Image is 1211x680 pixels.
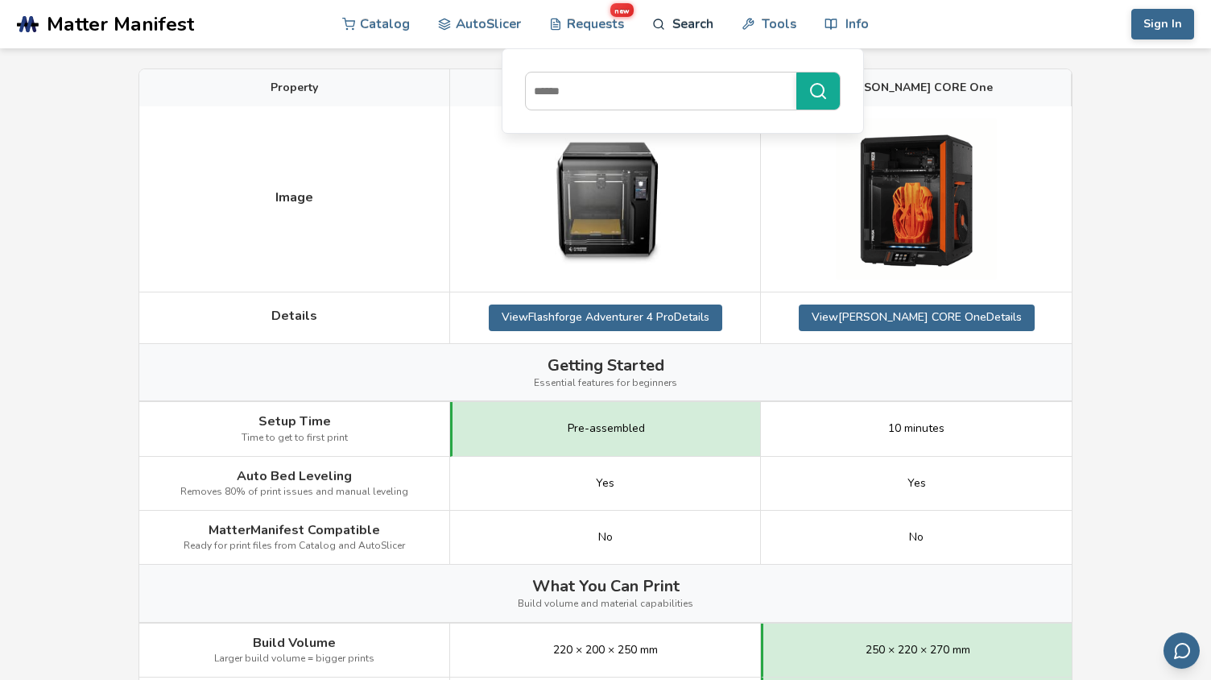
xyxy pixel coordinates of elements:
button: Sign In [1131,9,1194,39]
span: Matter Manifest [47,13,194,35]
span: 10 minutes [888,422,944,435]
span: new [610,3,634,17]
span: Property [271,81,318,94]
span: Auto Bed Leveling [237,469,352,483]
span: Build volume and material capabilities [518,599,693,610]
span: Ready for print files from Catalog and AutoSlicer [184,541,405,552]
span: 220 × 200 × 250 mm [553,644,658,657]
span: Larger build volume = bigger prints [214,653,374,665]
span: Yes [907,477,926,490]
img: Flashforge Adventurer 4 Pro [525,118,686,280]
a: View[PERSON_NAME] CORE OneDetails [799,305,1035,330]
span: Setup Time [258,414,331,429]
span: No [909,531,924,544]
span: MatterManifest Compatible [209,523,380,537]
span: Removes 80% of print issues and manual leveling [180,487,408,498]
span: Image [275,190,313,205]
span: Details [271,309,317,323]
span: Pre-assembled [568,422,645,435]
span: Essential features for beginners [534,378,677,389]
span: What You Can Print [532,577,680,595]
a: ViewFlashforge Adventurer 4 ProDetails [489,305,722,330]
span: Yes [596,477,614,490]
span: [PERSON_NAME] CORE One [839,81,993,94]
span: Getting Started [548,356,664,375]
span: No [598,531,613,544]
span: Build Volume [253,636,336,650]
span: 250 × 220 × 270 mm [866,644,970,657]
img: Prusa CORE One [836,118,997,280]
button: Send feedback via email [1163,632,1200,669]
span: Time to get to first print [242,433,348,444]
